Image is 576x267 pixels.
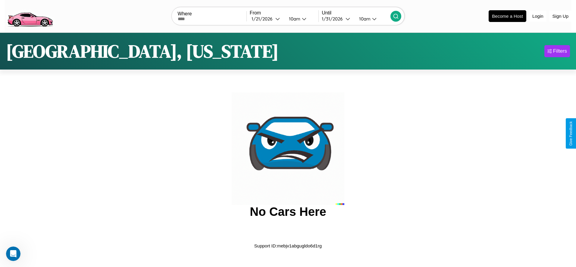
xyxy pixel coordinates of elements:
div: Give Feedback [569,121,573,146]
div: Filters [553,48,567,54]
img: logo [5,3,55,28]
button: 1/21/2026 [250,16,284,22]
h1: [GEOGRAPHIC_DATA], [US_STATE] [6,39,279,64]
label: Until [322,10,390,16]
div: 1 / 21 / 2026 [252,16,275,22]
button: Filters [544,45,570,57]
label: From [250,10,318,16]
div: 1 / 31 / 2026 [322,16,346,22]
button: 10am [284,16,318,22]
button: Sign Up [549,11,571,22]
div: 10am [356,16,372,22]
img: car [232,92,344,205]
label: Where [178,11,246,17]
button: Become a Host [489,10,526,22]
button: 10am [354,16,390,22]
button: Login [529,11,546,22]
h2: No Cars Here [250,205,326,219]
iframe: Intercom live chat [6,247,20,261]
div: 10am [286,16,302,22]
p: Support ID: mebjv1abgugldo6d1rg [254,242,322,250]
